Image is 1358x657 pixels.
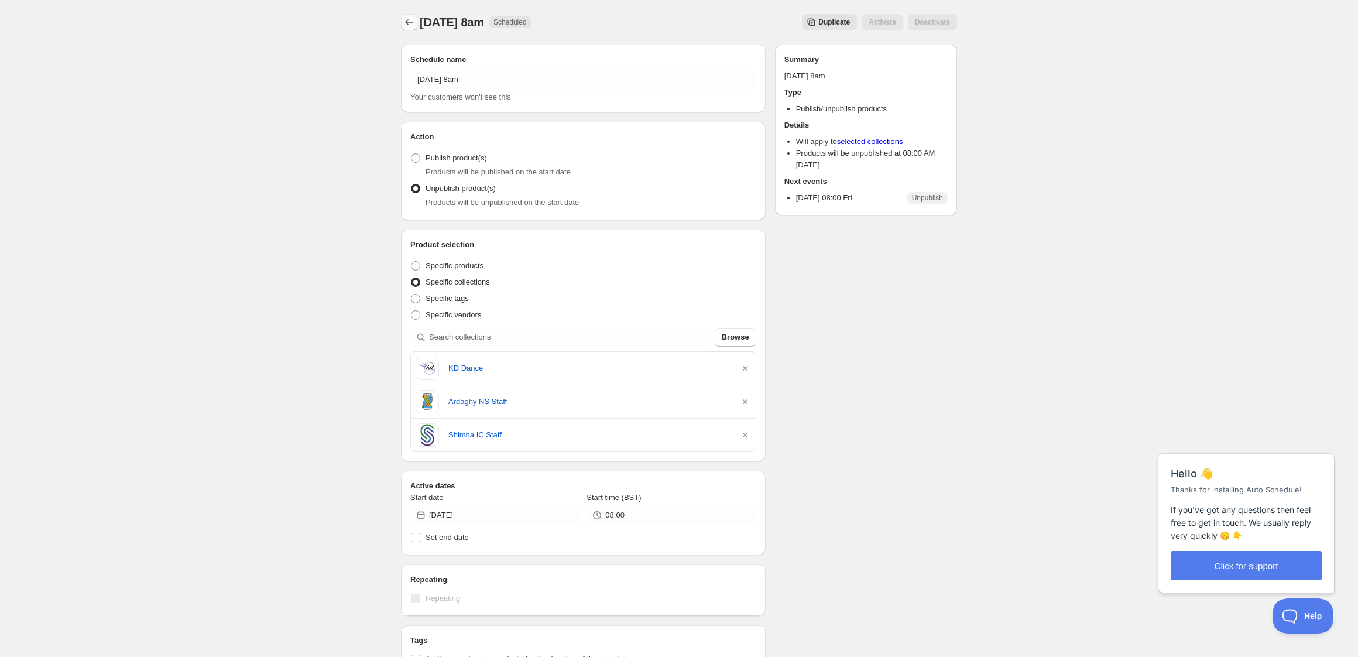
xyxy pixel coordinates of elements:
[912,193,943,203] span: Unpublish
[493,18,527,27] span: Scheduled
[410,635,756,646] h2: Tags
[1273,598,1335,634] iframe: Help Scout Beacon - Open
[715,328,756,347] button: Browse
[420,16,484,29] span: [DATE] 8am
[426,153,487,162] span: Publish product(s)
[426,278,490,286] span: Specific collections
[448,429,730,441] a: Shimna IC Staff
[784,119,948,131] h2: Details
[722,331,749,343] span: Browse
[802,14,857,30] button: Secondary action label
[796,103,948,115] li: Publish/unpublish products
[796,136,948,148] li: Will apply to
[796,192,852,204] p: [DATE] 08:00 Fri
[410,493,443,502] span: Start date
[448,396,730,408] a: Ardaghy NS Staff
[784,87,948,98] h2: Type
[410,480,756,492] h2: Active dates
[587,493,641,502] span: Start time (BST)
[426,533,469,542] span: Set end date
[426,594,460,603] span: Repeating
[448,362,730,374] a: KD Dance
[784,70,948,82] p: [DATE] 8am
[429,328,712,347] input: Search collections
[784,54,948,66] h2: Summary
[796,148,948,171] li: Products will be unpublished at 08:00 AM [DATE]
[818,18,850,27] span: Duplicate
[1153,425,1341,598] iframe: Help Scout Beacon - Messages and Notifications
[410,574,756,586] h2: Repeating
[410,239,756,251] h2: Product selection
[410,131,756,143] h2: Action
[426,167,571,176] span: Products will be published on the start date
[426,261,483,270] span: Specific products
[426,198,579,207] span: Products will be unpublished on the start date
[410,93,511,101] span: Your customers won't see this
[784,176,948,187] h2: Next events
[401,14,417,30] button: Schedules
[426,294,469,303] span: Specific tags
[410,54,756,66] h2: Schedule name
[426,184,496,193] span: Unpublish product(s)
[426,310,481,319] span: Specific vendors
[837,137,903,146] a: selected collections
